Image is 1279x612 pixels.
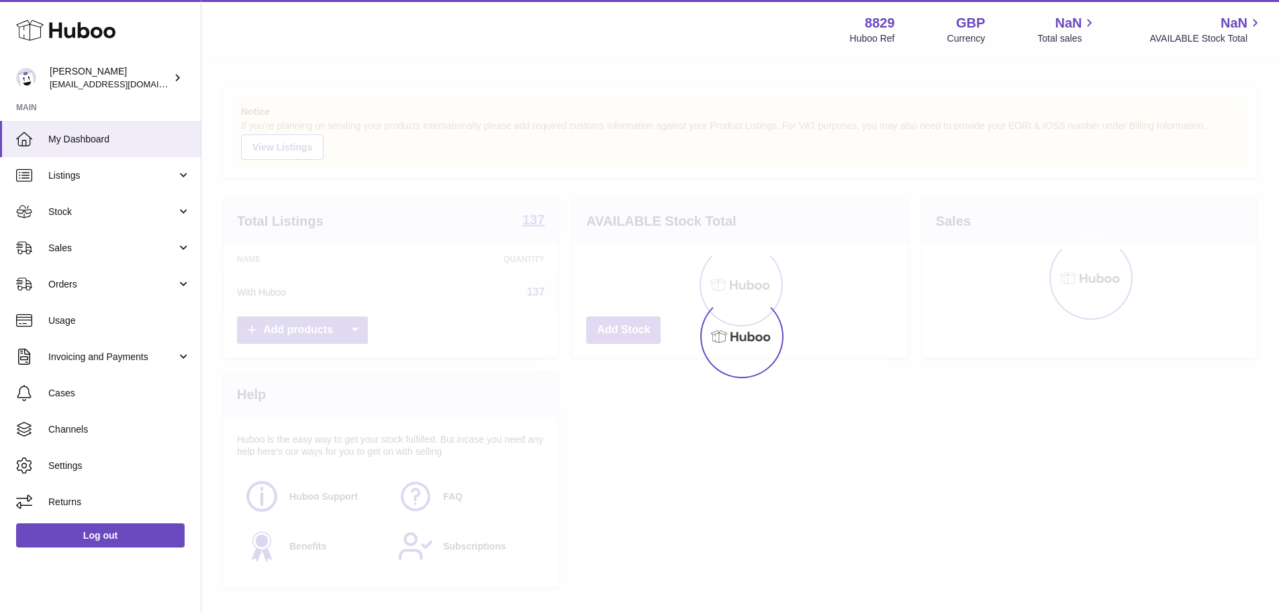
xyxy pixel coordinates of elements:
[48,242,177,255] span: Sales
[1037,14,1097,45] a: NaN Total sales
[48,423,191,436] span: Channels
[48,133,191,146] span: My Dashboard
[48,314,191,327] span: Usage
[50,79,197,89] span: [EMAIL_ADDRESS][DOMAIN_NAME]
[1055,14,1082,32] span: NaN
[947,32,986,45] div: Currency
[48,206,177,218] span: Stock
[48,460,191,472] span: Settings
[1037,32,1097,45] span: Total sales
[48,169,177,182] span: Listings
[48,278,177,291] span: Orders
[1221,14,1247,32] span: NaN
[865,14,895,32] strong: 8829
[850,32,895,45] div: Huboo Ref
[1149,32,1263,45] span: AVAILABLE Stock Total
[48,496,191,509] span: Returns
[1149,14,1263,45] a: NaN AVAILABLE Stock Total
[956,14,985,32] strong: GBP
[50,65,171,91] div: [PERSON_NAME]
[48,351,177,363] span: Invoicing and Payments
[16,523,185,548] a: Log out
[16,68,36,88] img: internalAdmin-8829@internal.huboo.com
[48,387,191,400] span: Cases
